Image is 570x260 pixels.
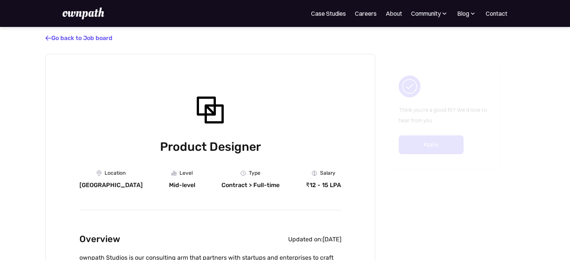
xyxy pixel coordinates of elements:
[399,135,464,154] a: Apply
[45,34,51,42] span: 
[96,170,101,176] img: Location Icon - Job Board X Webflow Template
[104,170,125,176] div: Location
[249,170,260,176] div: Type
[411,9,441,18] div: Community
[457,9,477,18] div: Blog
[221,181,280,189] div: Contract > Full-time
[306,181,341,189] div: ₹12 - 15 LPA
[386,9,402,18] a: About
[411,9,448,18] div: Community
[45,34,112,42] a: Go back to Job board
[311,9,346,18] a: Case Studies
[169,181,195,189] div: Mid-level
[311,171,317,176] img: Money Icon - Job Board X Webflow Template
[180,170,193,176] div: Level
[79,232,120,247] h2: Overview
[288,236,322,243] div: Updated on:
[241,171,246,176] img: Clock Icon - Job Board X Webflow Template
[171,171,177,176] img: Graph Icon - Job Board X Webflow Template
[322,236,341,243] div: [DATE]
[486,9,507,18] a: Contact
[355,9,377,18] a: Careers
[320,170,335,176] div: Salary
[79,181,142,189] div: [GEOGRAPHIC_DATA]
[399,105,489,126] p: Think you're a good fit? We'd love to hear from you.
[457,9,469,18] div: Blog
[79,138,341,155] h1: Product Designer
